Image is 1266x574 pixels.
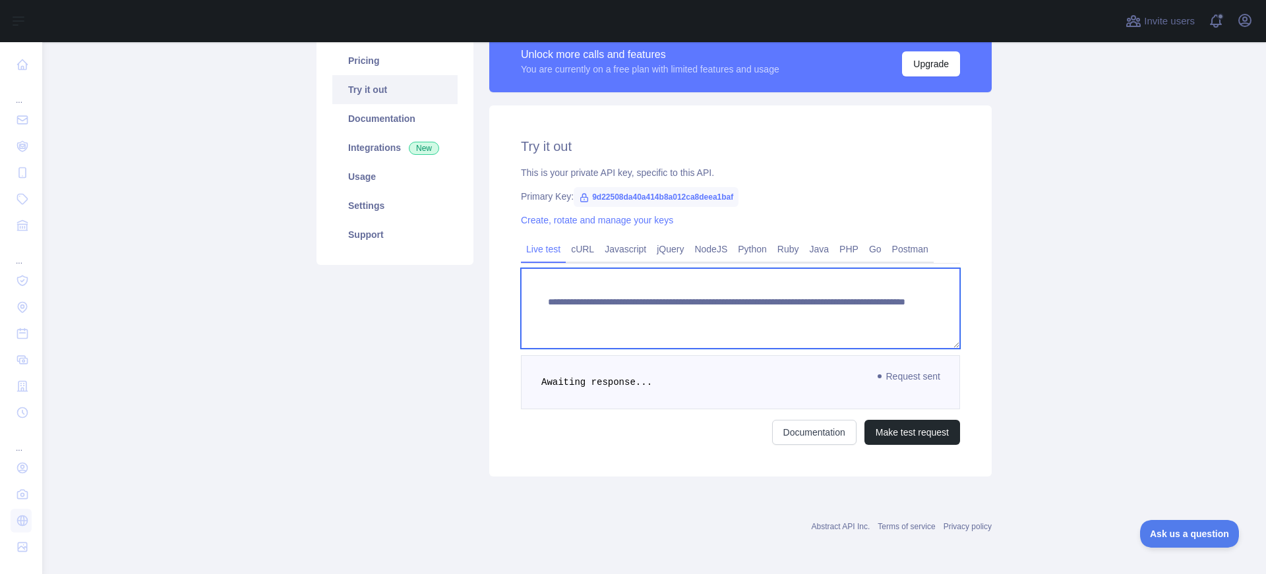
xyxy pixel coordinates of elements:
a: Abstract API Inc. [812,522,870,531]
a: Javascript [599,239,651,260]
div: ... [11,79,32,105]
a: Documentation [772,420,857,445]
div: This is your private API key, specific to this API. [521,166,960,179]
div: ... [11,427,32,453]
a: Create, rotate and manage your keys [521,215,673,225]
a: NodeJS [689,239,733,260]
div: You are currently on a free plan with limited features and usage [521,63,779,76]
a: Go [864,239,887,260]
a: Usage [332,162,458,191]
a: Pricing [332,46,458,75]
a: Settings [332,191,458,220]
span: Invite users [1144,14,1195,29]
a: Documentation [332,104,458,133]
a: Try it out [332,75,458,104]
a: Terms of service [878,522,935,531]
iframe: Toggle Customer Support [1140,520,1240,548]
span: New [409,142,439,155]
a: Postman [887,239,934,260]
h2: Try it out [521,137,960,156]
div: ... [11,240,32,266]
span: 9d22508da40a414b8a012ca8deea1baf [574,187,738,207]
button: Upgrade [902,51,960,76]
a: PHP [834,239,864,260]
button: Make test request [864,420,960,445]
a: Java [804,239,835,260]
a: jQuery [651,239,689,260]
div: Unlock more calls and features [521,47,779,63]
a: Privacy policy [944,522,992,531]
button: Invite users [1123,11,1197,32]
span: Request sent [872,368,948,384]
a: Ruby [772,239,804,260]
a: Integrations New [332,133,458,162]
a: Python [733,239,772,260]
div: Primary Key: [521,190,960,203]
a: Live test [521,239,566,260]
span: Awaiting response... [541,377,652,387]
a: cURL [566,239,599,260]
a: Support [332,220,458,249]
